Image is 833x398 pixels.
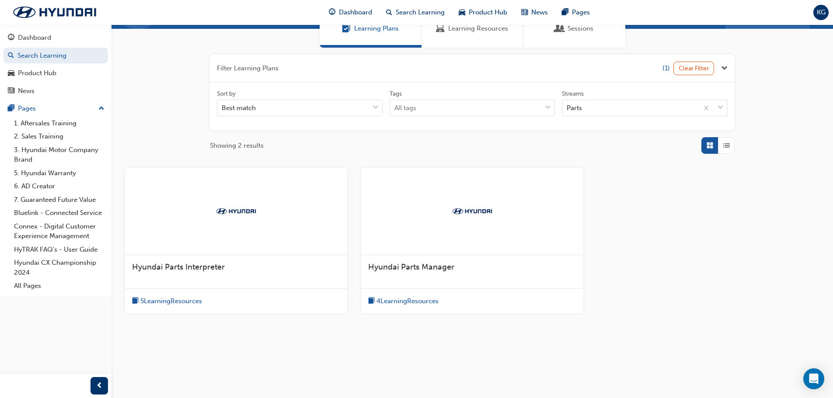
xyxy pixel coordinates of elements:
[396,7,445,17] span: Search Learning
[3,65,108,81] a: Product Hub
[10,166,108,180] a: 5. Hyundai Warranty
[339,7,372,17] span: Dashboard
[96,381,103,391] span: prev-icon
[568,24,593,34] span: Sessions
[368,296,439,307] button: book-icon4LearningResources
[3,48,108,64] a: Search Learning
[10,180,108,193] a: 6. AD Creator
[718,102,724,114] span: down-icon
[132,262,225,272] span: Hyundai Parts Interpreter
[376,296,439,306] span: 4 Learning Resources
[803,368,824,389] div: Open Intercom Messenger
[469,7,507,17] span: Product Hub
[379,3,452,21] a: search-iconSearch Learning
[8,69,14,77] span: car-icon
[212,207,260,215] img: Trak
[3,100,108,117] button: Pages
[545,102,551,114] span: down-icon
[329,7,335,18] span: guage-icon
[523,10,625,48] a: SessionsSessions
[386,7,392,18] span: search-icon
[3,30,108,46] a: Dashboard
[8,87,14,95] span: news-icon
[10,279,108,293] a: All Pages
[459,7,465,18] span: car-icon
[562,7,568,18] span: pages-icon
[322,3,379,21] a: guage-iconDashboard
[8,34,14,42] span: guage-icon
[132,296,202,307] button: book-icon5LearningResources
[132,296,139,307] span: book-icon
[562,90,584,98] div: Streams
[361,168,583,313] a: TrakHyundai Parts Managerbook-icon4LearningResources
[572,7,590,17] span: Pages
[390,90,402,98] div: Tags
[448,207,496,215] img: Trak
[18,33,51,43] div: Dashboard
[3,83,108,99] a: News
[18,68,56,78] div: Product Hub
[10,143,108,166] a: 3. Hyundai Motor Company Brand
[422,10,523,48] a: Learning ResourcesLearning Resources
[18,86,35,96] div: News
[140,296,202,306] span: 5 Learning Resources
[10,130,108,143] a: 2. Sales Training
[10,206,108,220] a: Bluelink - Connected Service
[373,102,379,114] span: down-icon
[390,90,555,117] label: tagOptions
[342,24,351,34] span: Learning Plans
[10,117,108,130] a: 1. Aftersales Training
[210,141,264,151] span: Showing 2 results
[368,262,454,272] span: Hyundai Parts Manager
[8,105,14,113] span: pages-icon
[531,7,548,17] span: News
[555,3,597,21] a: pages-iconPages
[813,5,829,20] button: KG
[354,24,399,34] span: Learning Plans
[394,103,416,113] div: All tags
[217,90,236,98] div: Sort by
[723,141,730,151] span: List
[10,256,108,279] a: Hyundai CX Championship 2024
[98,103,105,114] span: up-icon
[514,3,555,21] a: news-iconNews
[368,296,375,307] span: book-icon
[320,10,422,48] a: Learning PlansLearning Plans
[817,7,826,17] span: KG
[222,103,256,113] div: Best match
[567,103,582,113] div: Parts
[555,24,564,34] span: Sessions
[18,104,36,114] div: Pages
[452,3,514,21] a: car-iconProduct Hub
[721,63,728,73] button: Close the filter
[521,7,528,18] span: news-icon
[10,243,108,256] a: HyTRAK FAQ's - User Guide
[8,52,14,60] span: search-icon
[707,141,713,151] span: Grid
[448,24,508,34] span: Learning Resources
[10,220,108,243] a: Connex - Digital Customer Experience Management
[673,62,714,75] button: Clear Filter
[10,193,108,207] a: 7. Guaranteed Future Value
[436,24,445,34] span: Learning Resources
[3,28,108,100] button: DashboardSearch LearningProduct HubNews
[125,168,347,313] a: TrakHyundai Parts Interpreterbook-icon5LearningResources
[4,3,105,21] img: Trak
